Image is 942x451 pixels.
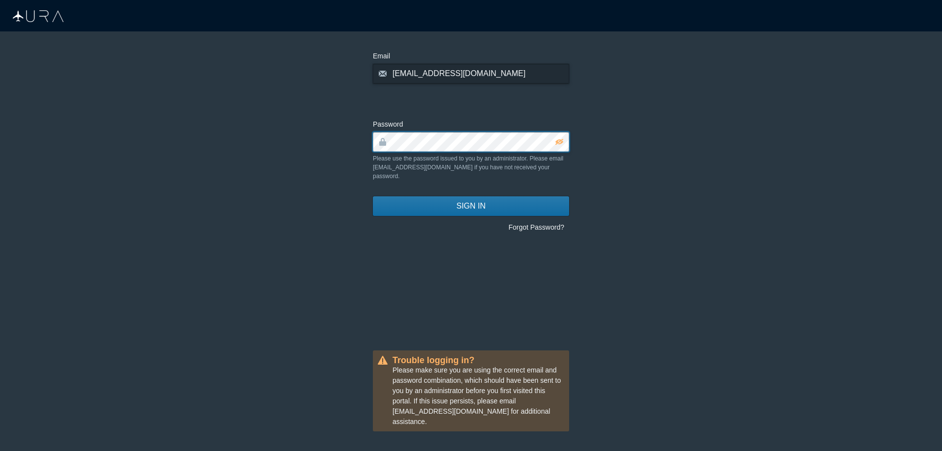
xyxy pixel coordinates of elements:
h4: Trouble logging in? [392,355,563,365]
img: Aura Logo [13,10,64,22]
div: Please use the password issued to you by an administrator. Please email [EMAIL_ADDRESS][DOMAIN_NA... [373,154,569,181]
span: Email [373,52,390,60]
input: Enter your email.. [373,64,569,83]
span: SIGN IN [456,200,486,212]
button: SIGN IN [373,196,569,216]
span: Password [373,120,403,128]
span: Forgot Password? [508,222,564,233]
div: Please make sure you are using the correct email and password combination, which should have been... [373,350,569,431]
button: Forgot Password? [503,220,569,235]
